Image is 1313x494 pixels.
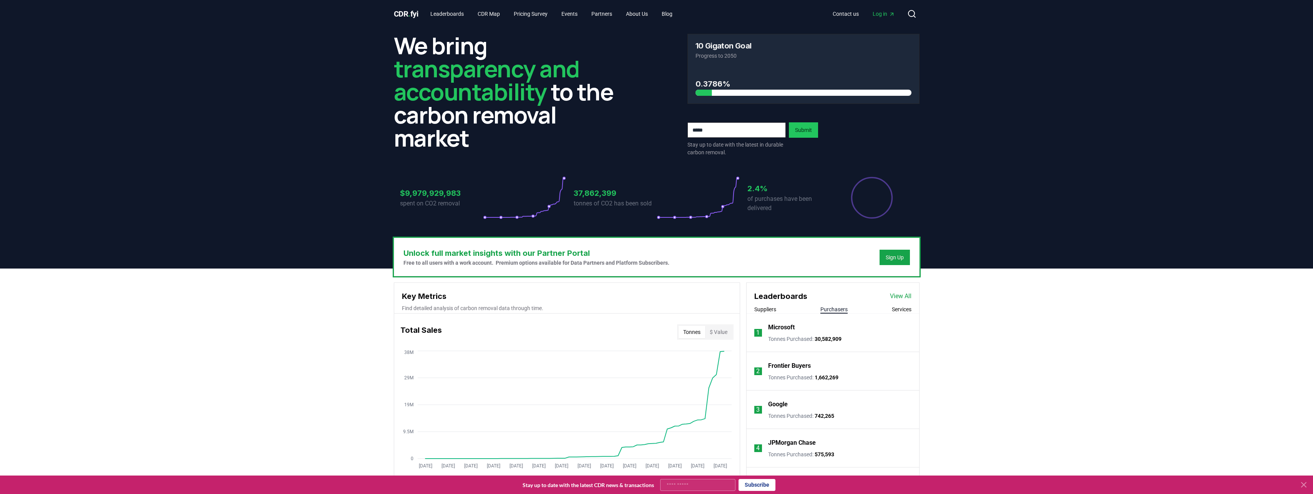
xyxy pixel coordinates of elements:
tspan: 29M [404,375,413,381]
a: Blog [656,7,679,21]
h3: Leaderboards [754,290,807,302]
p: Tonnes Purchased : [768,412,834,420]
h3: 37,862,399 [574,187,657,199]
a: Google [768,400,788,409]
tspan: [DATE] [600,463,613,469]
a: Partners [585,7,618,21]
span: 575,593 [815,451,834,457]
button: Sign Up [880,250,910,265]
button: Tonnes [679,326,705,338]
tspan: 38M [404,350,413,355]
p: tonnes of CO2 has been sold [574,199,657,208]
button: $ Value [705,326,732,338]
tspan: [DATE] [668,463,681,469]
tspan: 0 [411,456,413,461]
a: JPMorgan Chase [768,438,816,447]
tspan: [DATE] [441,463,455,469]
a: Sign Up [886,254,904,261]
tspan: [DATE] [554,463,568,469]
p: spent on CO2 removal [400,199,483,208]
tspan: [DATE] [532,463,545,469]
a: Microsoft [768,323,795,332]
p: 4 [756,444,760,453]
span: 742,265 [815,413,834,419]
tspan: [DATE] [691,463,704,469]
tspan: 9.5M [403,429,413,434]
button: Purchasers [820,305,848,313]
a: Leaderboards [424,7,470,21]
tspan: [DATE] [577,463,591,469]
nav: Main [424,7,679,21]
nav: Main [827,7,901,21]
a: CDR Map [471,7,506,21]
tspan: [DATE] [509,463,523,469]
button: Suppliers [754,305,776,313]
h3: 0.3786% [696,78,911,90]
h3: Total Sales [400,324,442,340]
p: 2 [756,367,760,376]
span: 1,662,269 [815,374,838,381]
h3: Key Metrics [402,290,732,302]
p: Free to all users with a work account. Premium options available for Data Partners and Platform S... [403,259,669,267]
tspan: [DATE] [418,463,432,469]
a: Frontier Buyers [768,361,811,370]
h2: We bring to the carbon removal market [394,34,626,149]
tspan: 19M [404,402,413,407]
tspan: [DATE] [645,463,659,469]
button: Services [892,305,911,313]
p: 3 [756,405,760,414]
p: Tonnes Purchased : [768,374,838,381]
span: 30,582,909 [815,336,842,342]
span: transparency and accountability [394,53,579,107]
p: Stay up to date with the latest in durable carbon removal. [687,141,786,156]
p: Tonnes Purchased : [768,451,834,458]
tspan: [DATE] [486,463,500,469]
p: Tonnes Purchased : [768,335,842,343]
span: Log in [873,10,895,18]
tspan: [DATE] [713,463,727,469]
p: 1 [756,328,760,337]
a: Pricing Survey [508,7,554,21]
p: Progress to 2050 [696,52,911,60]
p: of purchases have been delivered [747,194,830,213]
a: CDR.fyi [394,8,418,19]
span: . [408,9,410,18]
a: Events [555,7,584,21]
tspan: [DATE] [622,463,636,469]
div: Percentage of sales delivered [850,176,893,219]
span: CDR fyi [394,9,418,18]
a: Contact us [827,7,865,21]
h3: $9,979,929,983 [400,187,483,199]
tspan: [DATE] [464,463,477,469]
h3: 2.4% [747,183,830,194]
a: About Us [620,7,654,21]
a: View All [890,292,911,301]
p: Find detailed analysis of carbon removal data through time. [402,304,732,312]
a: Log in [866,7,901,21]
h3: 10 Gigaton Goal [696,42,752,50]
h3: Unlock full market insights with our Partner Portal [403,247,669,259]
button: Submit [789,122,818,138]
